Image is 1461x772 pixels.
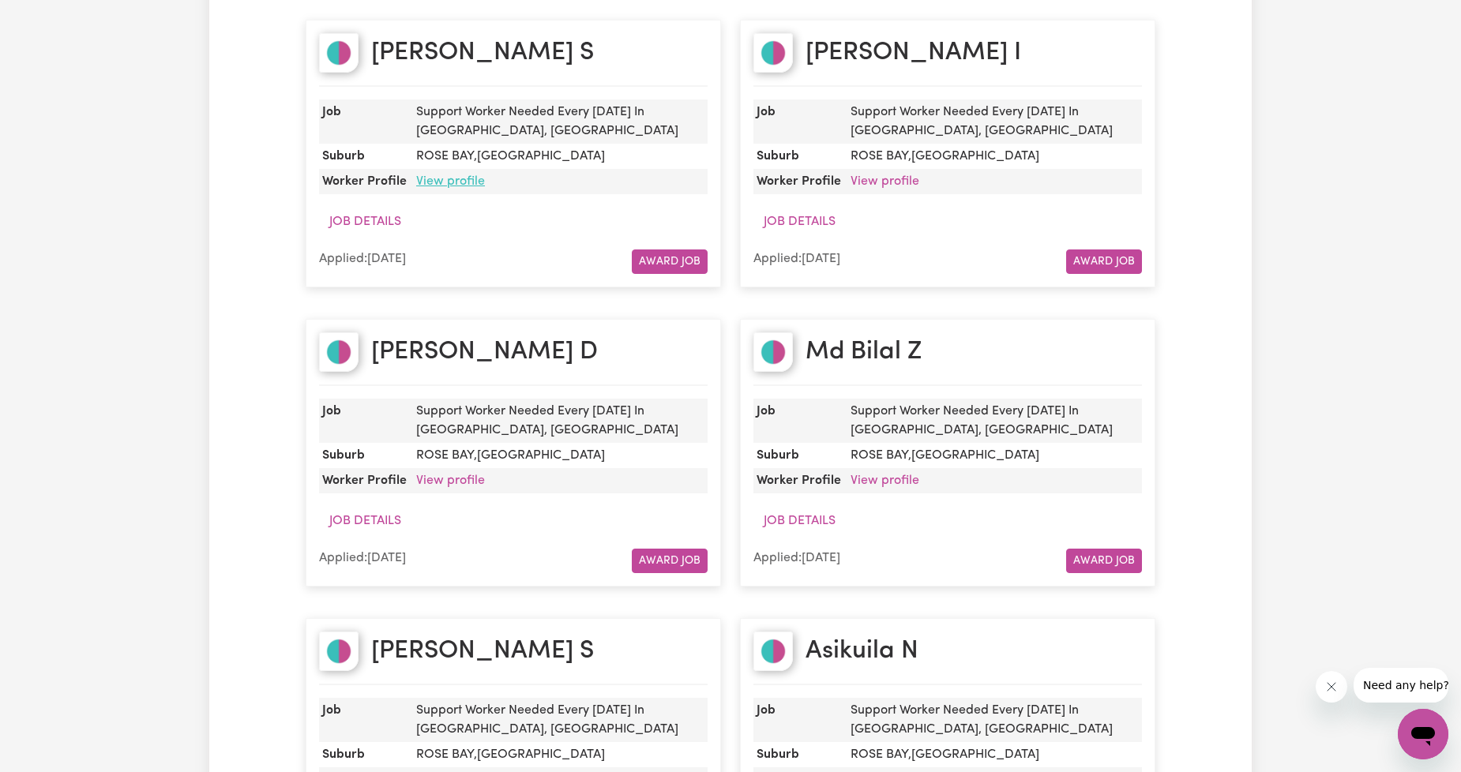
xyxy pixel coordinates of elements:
[371,337,598,367] h2: [PERSON_NAME] D
[806,636,918,666] h2: Asikuila N
[753,207,846,237] button: Job Details
[319,99,410,144] dt: Job
[319,506,411,536] button: Job Details
[319,552,406,564] span: Applied: [DATE]
[410,144,708,169] dd: ROSE BAY , [GEOGRAPHIC_DATA]
[1066,249,1142,274] button: Award Job
[844,443,1142,468] dd: ROSE BAY , [GEOGRAPHIC_DATA]
[319,742,410,767] dt: Suburb
[753,631,793,671] img: Asikuila
[1066,549,1142,573] button: Award Job
[416,175,485,188] a: View profile
[851,474,919,487] a: View profile
[1354,668,1448,703] iframe: Message from company
[319,399,410,443] dt: Job
[753,99,844,144] dt: Job
[319,332,359,372] img: Rabin
[753,506,846,536] button: Job Details
[371,636,594,666] h2: [PERSON_NAME] S
[319,207,411,237] button: Job Details
[753,468,844,493] dt: Worker Profile
[806,337,922,367] h2: Md Bilal Z
[632,549,708,573] button: Award Job
[844,698,1142,742] dd: Support Worker Needed Every [DATE] In [GEOGRAPHIC_DATA], [GEOGRAPHIC_DATA]
[844,144,1142,169] dd: ROSE BAY , [GEOGRAPHIC_DATA]
[753,169,844,194] dt: Worker Profile
[844,99,1142,144] dd: Support Worker Needed Every [DATE] In [GEOGRAPHIC_DATA], [GEOGRAPHIC_DATA]
[851,175,919,188] a: View profile
[753,698,844,742] dt: Job
[410,99,708,144] dd: Support Worker Needed Every [DATE] In [GEOGRAPHIC_DATA], [GEOGRAPHIC_DATA]
[410,742,708,767] dd: ROSE BAY , [GEOGRAPHIC_DATA]
[753,332,793,372] img: Md Bilal
[753,443,844,468] dt: Suburb
[319,698,410,742] dt: Job
[319,468,410,493] dt: Worker Profile
[319,443,410,468] dt: Suburb
[410,399,708,443] dd: Support Worker Needed Every [DATE] In [GEOGRAPHIC_DATA], [GEOGRAPHIC_DATA]
[371,38,594,68] h2: [PERSON_NAME] S
[410,698,708,742] dd: Support Worker Needed Every [DATE] In [GEOGRAPHIC_DATA], [GEOGRAPHIC_DATA]
[753,33,793,73] img: Farid Hussain
[319,169,410,194] dt: Worker Profile
[753,144,844,169] dt: Suburb
[753,399,844,443] dt: Job
[844,742,1142,767] dd: ROSE BAY , [GEOGRAPHIC_DATA]
[319,144,410,169] dt: Suburb
[806,38,1021,68] h2: [PERSON_NAME] I
[319,33,359,73] img: Ana
[416,474,485,487] a: View profile
[844,399,1142,443] dd: Support Worker Needed Every [DATE] In [GEOGRAPHIC_DATA], [GEOGRAPHIC_DATA]
[319,253,406,265] span: Applied: [DATE]
[632,249,708,274] button: Award Job
[753,253,840,265] span: Applied: [DATE]
[1398,709,1448,759] iframe: Button to launch messaging window
[319,631,359,671] img: Maria
[9,11,96,24] span: Need any help?
[1316,671,1347,703] iframe: Close message
[410,443,708,468] dd: ROSE BAY , [GEOGRAPHIC_DATA]
[753,742,844,767] dt: Suburb
[753,552,840,564] span: Applied: [DATE]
